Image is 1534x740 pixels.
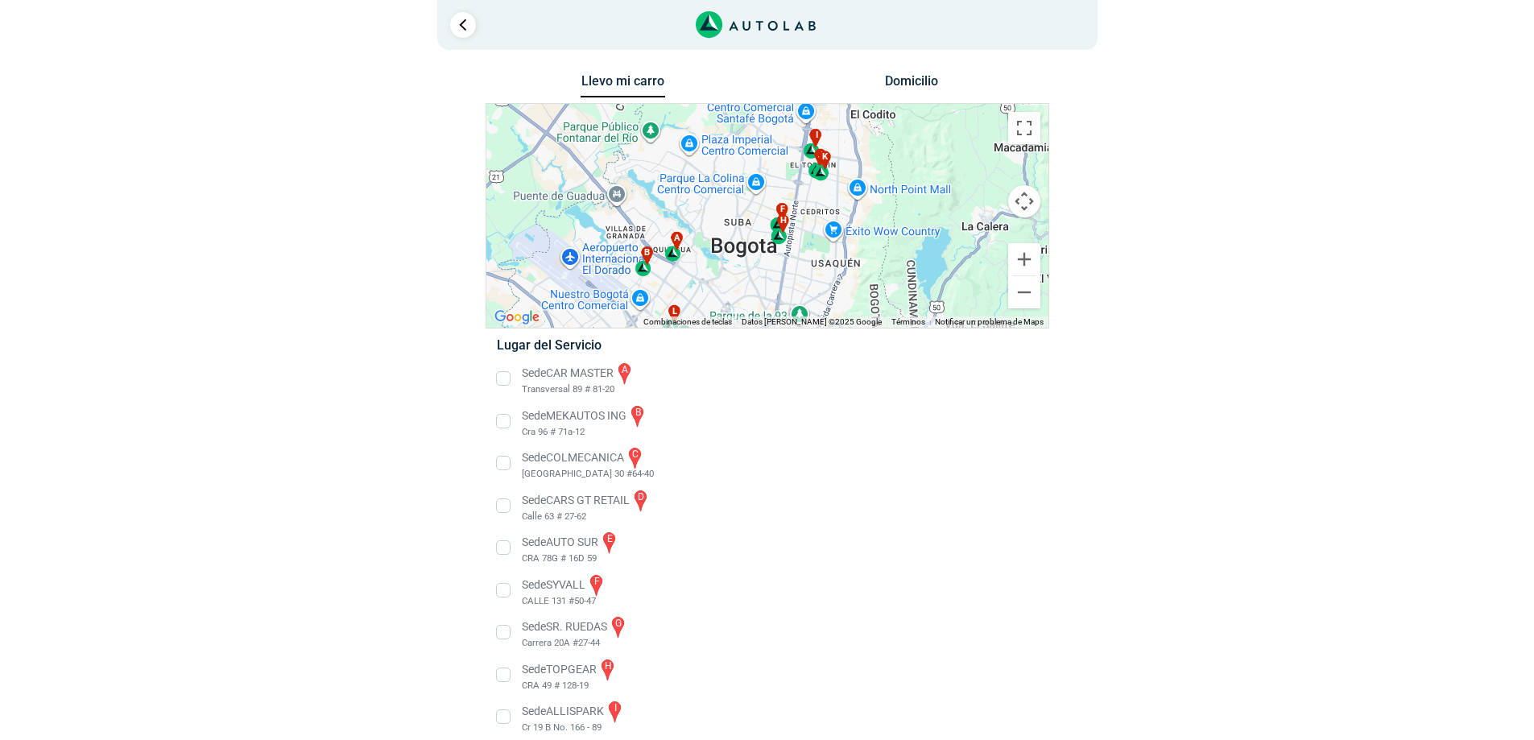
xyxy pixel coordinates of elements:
[815,129,818,143] span: i
[1008,276,1040,308] button: Reducir
[644,246,651,260] span: b
[1008,112,1040,144] button: Cambiar a la vista en pantalla completa
[891,317,925,326] a: Términos (se abre en una nueva pestaña)
[779,203,784,217] span: f
[490,307,544,328] a: Abre esta zona en Google Maps (se abre en una nueva ventana)
[818,148,823,162] span: j
[935,317,1044,326] a: Notificar un problema de Maps
[490,307,544,328] img: Google
[581,73,665,98] button: Llevo mi carro
[643,316,732,328] button: Combinaciones de teclas
[869,73,953,97] button: Domicilio
[450,12,476,38] a: Ir al paso anterior
[497,337,1037,353] h5: Lugar del Servicio
[1008,243,1040,275] button: Ampliar
[821,151,828,164] span: k
[672,304,676,318] span: l
[673,231,680,245] span: a
[1008,185,1040,217] button: Controles de visualización del mapa
[696,16,816,31] a: Link al sitio de autolab
[779,214,786,228] span: h
[742,317,882,326] span: Datos [PERSON_NAME] ©2025 Google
